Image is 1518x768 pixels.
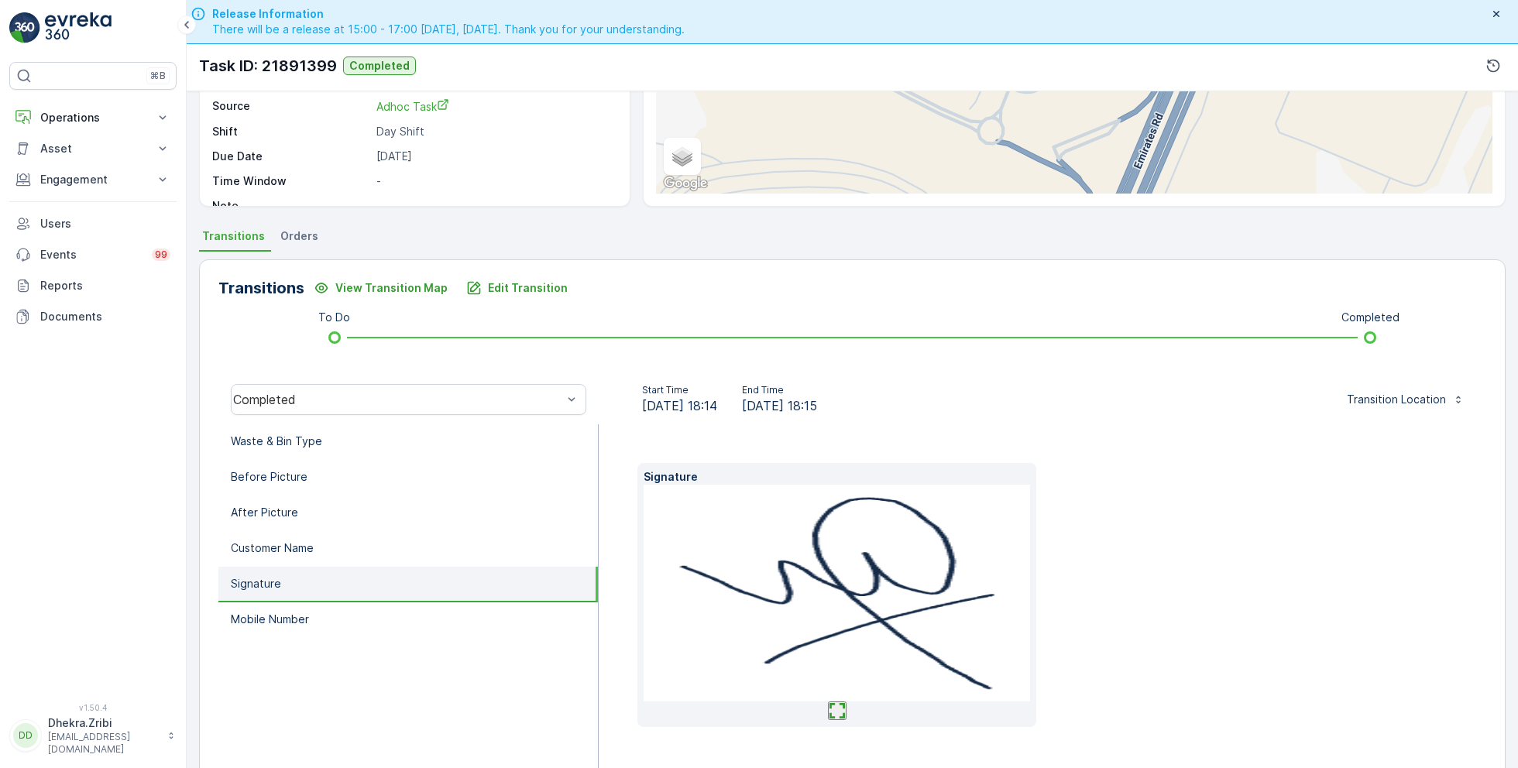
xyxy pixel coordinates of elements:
p: Asset [40,141,146,156]
button: Transition Location [1338,387,1474,412]
img: logo_light-DOdMpM7g.png [45,12,112,43]
span: Orders [280,228,318,244]
p: After Picture [231,505,298,520]
p: Before Picture [231,469,307,485]
p: [DATE] [376,149,613,164]
a: Layers [665,139,699,173]
p: Transition Location [1347,392,1446,407]
span: v 1.50.4 [9,703,177,712]
a: Documents [9,301,177,332]
p: Events [40,247,143,262]
p: Time Window [212,173,370,189]
p: Documents [40,309,170,324]
p: Users [40,216,170,231]
p: Note [212,198,370,214]
p: 99 [155,249,167,261]
button: Operations [9,102,177,133]
p: Shift [212,124,370,139]
span: Release Information [212,6,685,22]
p: To Do [318,310,350,325]
button: DDDhekra.Zribi[EMAIL_ADDRESS][DOMAIN_NAME] [9,715,177,756]
span: Transitions [202,228,265,244]
p: Waste & Bin Type [231,434,322,449]
button: View Transition Map [304,276,457,300]
a: Events99 [9,239,177,270]
p: Transitions [218,276,304,300]
p: Start Time [642,384,717,396]
img: Google [660,173,711,194]
p: Source [212,98,370,115]
p: ⌘B [150,70,166,82]
a: Users [9,208,177,239]
img: logo [9,12,40,43]
a: Adhoc Task [376,98,613,115]
span: There will be a release at 15:00 - 17:00 [DATE], [DATE]. Thank you for your understanding. [212,22,685,37]
span: [DATE] 18:15 [742,396,817,415]
a: Open this area in Google Maps (opens a new window) [660,173,711,194]
span: [DATE] 18:14 [642,396,717,415]
p: - [376,173,613,189]
button: Completed [343,57,416,75]
p: View Transition Map [335,280,448,296]
p: Day Shift [376,124,613,139]
button: Engagement [9,164,177,195]
p: Customer Name [231,540,314,556]
p: Reports [40,278,170,293]
span: Adhoc Task [376,100,449,113]
p: Edit Transition [488,280,568,296]
button: Edit Transition [457,276,577,300]
p: Completed [349,58,410,74]
p: Signature [644,469,1030,485]
p: [EMAIL_ADDRESS][DOMAIN_NAME] [48,731,160,756]
p: Due Date [212,149,370,164]
p: Completed [1341,310,1400,325]
p: Signature [231,576,281,591]
p: Dhekra.Zribi [48,715,160,731]
p: Engagement [40,172,146,187]
p: Operations [40,110,146,125]
div: Completed [233,393,562,406]
p: Task ID: 21891399 [199,54,337,77]
p: - [376,198,613,214]
button: Asset [9,133,177,164]
div: DD [13,723,38,748]
p: Mobile Number [231,612,309,627]
p: End Time [742,384,817,396]
a: Reports [9,270,177,301]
